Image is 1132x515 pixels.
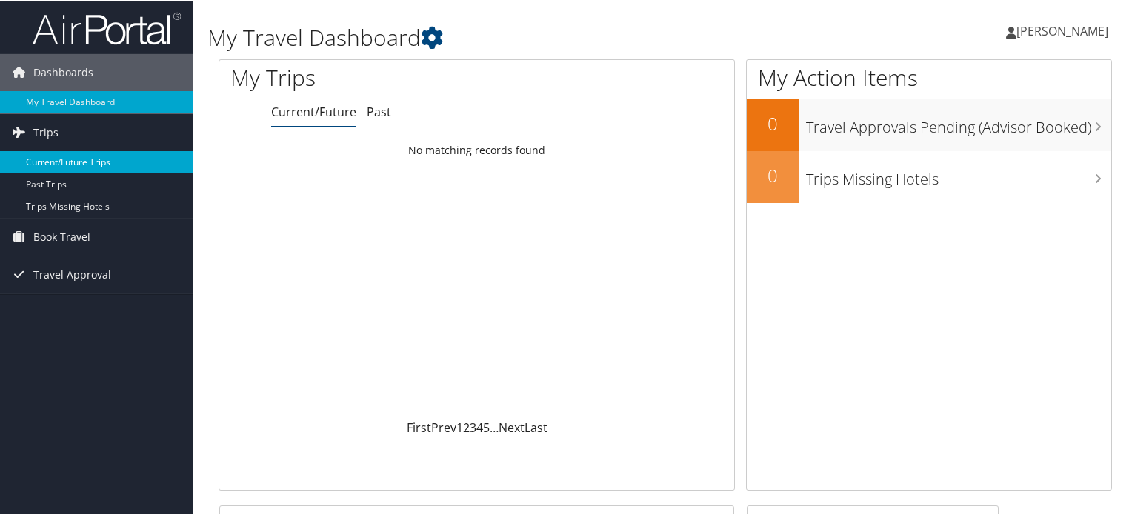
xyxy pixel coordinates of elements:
[747,150,1111,202] a: 0Trips Missing Hotels
[470,418,476,434] a: 3
[476,418,483,434] a: 4
[33,255,111,292] span: Travel Approval
[747,61,1111,92] h1: My Action Items
[33,10,181,44] img: airportal-logo.png
[463,418,470,434] a: 2
[499,418,525,434] a: Next
[483,418,490,434] a: 5
[230,61,509,92] h1: My Trips
[747,110,799,135] h2: 0
[367,102,391,119] a: Past
[490,418,499,434] span: …
[806,108,1111,136] h3: Travel Approvals Pending (Advisor Booked)
[747,98,1111,150] a: 0Travel Approvals Pending (Advisor Booked)
[525,418,547,434] a: Last
[33,113,59,150] span: Trips
[806,160,1111,188] h3: Trips Missing Hotels
[1006,7,1123,52] a: [PERSON_NAME]
[407,418,431,434] a: First
[747,162,799,187] h2: 0
[1016,21,1108,38] span: [PERSON_NAME]
[207,21,818,52] h1: My Travel Dashboard
[33,217,90,254] span: Book Travel
[271,102,356,119] a: Current/Future
[33,53,93,90] span: Dashboards
[456,418,463,434] a: 1
[219,136,734,162] td: No matching records found
[431,418,456,434] a: Prev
